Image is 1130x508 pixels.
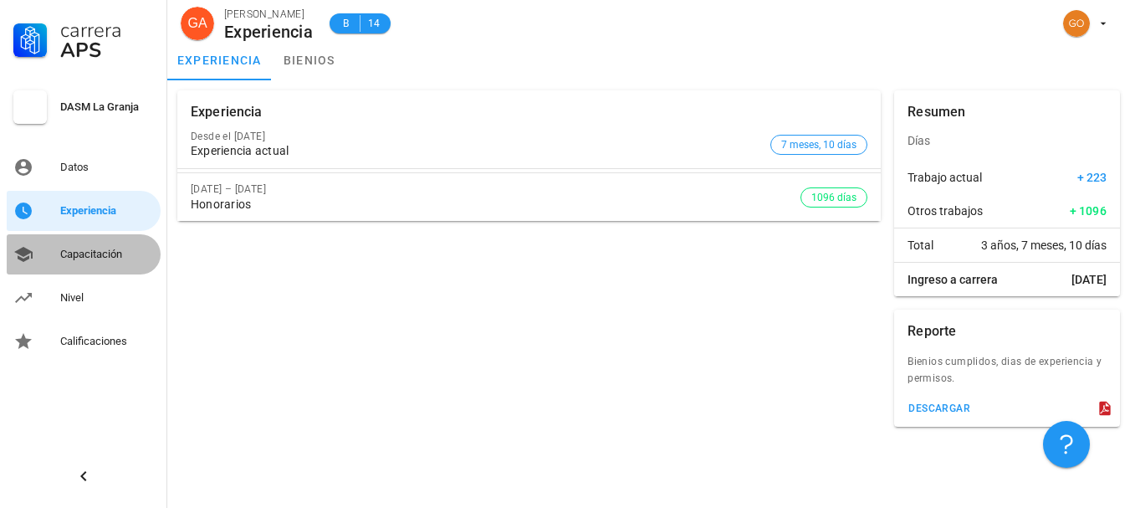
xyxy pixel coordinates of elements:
span: Ingreso a carrera [908,271,998,288]
button: descargar [901,397,977,420]
div: Bienios cumplidos, dias de experiencia y permisos. [894,353,1120,397]
div: Carrera [60,20,154,40]
span: + 1096 [1070,203,1107,219]
div: Capacitación [60,248,154,261]
div: Resumen [908,90,965,134]
div: [DATE] – [DATE] [191,183,800,195]
span: [DATE] [1071,271,1107,288]
div: Días [894,121,1120,161]
div: Reporte [908,310,956,353]
span: 14 [367,15,381,32]
a: Datos [7,147,161,187]
div: Experiencia [224,23,313,41]
div: Experiencia [191,90,263,134]
div: Desde el [DATE] [191,131,764,142]
div: DASM La Granja [60,100,154,114]
span: B [340,15,353,32]
span: + 223 [1077,169,1107,186]
a: Capacitación [7,234,161,275]
a: bienios [272,40,347,80]
a: Calificaciones [7,321,161,362]
div: Datos [60,161,154,174]
span: 1096 días [811,188,856,207]
div: Experiencia [60,204,154,218]
span: GA [187,7,207,40]
span: Total [908,237,933,254]
a: Nivel [7,278,161,318]
a: Experiencia [7,191,161,231]
span: 3 años, 7 meses, 10 días [981,237,1107,254]
span: Trabajo actual [908,169,982,186]
div: Nivel [60,291,154,305]
div: avatar [1063,10,1090,37]
div: Experiencia actual [191,144,764,158]
div: APS [60,40,154,60]
div: avatar [181,7,214,40]
div: Honorarios [191,198,800,212]
span: Otros trabajos [908,203,983,219]
div: descargar [908,403,970,414]
a: experiencia [167,40,272,80]
div: [PERSON_NAME] [224,6,313,23]
span: 7 meses, 10 días [781,136,856,154]
div: Calificaciones [60,335,154,348]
